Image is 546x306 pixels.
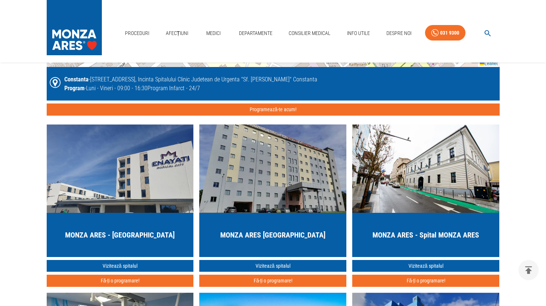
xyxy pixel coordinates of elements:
[199,275,346,287] button: Fă-ți o programare!
[199,260,346,272] a: Vizitează spitalul
[47,103,500,116] button: Programează-te acum!
[352,275,499,287] button: Fă-ți o programare!
[383,26,414,41] a: Despre Noi
[518,260,539,280] button: delete
[47,275,194,287] button: Fă-ți o programare!
[64,75,317,84] div: - [STREET_ADDRESS], Incinta Spitalului Clinic Judetean de Urgenta "Sf. [PERSON_NAME]" Constanta
[64,76,89,83] span: Constanta
[440,28,459,38] div: 031 9300
[352,260,499,272] a: Vizitează spitalul
[480,61,497,66] a: Leaflet
[236,26,275,41] a: Departamente
[220,230,325,240] h5: MONZA ARES [GEOGRAPHIC_DATA]
[199,124,346,213] img: MONZA ARES Bucuresti
[372,230,479,240] h5: MONZA ARES - Spital MONZA ARES
[352,124,499,257] a: MONZA ARES - Spital MONZA ARES
[199,124,346,257] a: MONZA ARES [GEOGRAPHIC_DATA]
[64,84,317,93] div: - Luni - Vineri - 09:00 - 16:30 Program Infarct - 24/7
[163,26,192,41] a: Afecțiuni
[286,26,333,41] a: Consilier Medical
[352,124,499,213] img: MONZA ARES Cluj-Napoca
[64,85,85,92] span: Program
[202,26,225,41] a: Medici
[122,26,152,41] a: Proceduri
[47,124,194,257] a: MONZA ARES - [GEOGRAPHIC_DATA]
[47,124,194,213] img: MONZA ARES Bucuresti
[425,25,465,41] a: 031 9300
[344,26,373,41] a: Info Utile
[65,230,175,240] h5: MONZA ARES - [GEOGRAPHIC_DATA]
[47,260,194,272] a: Vizitează spitalul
